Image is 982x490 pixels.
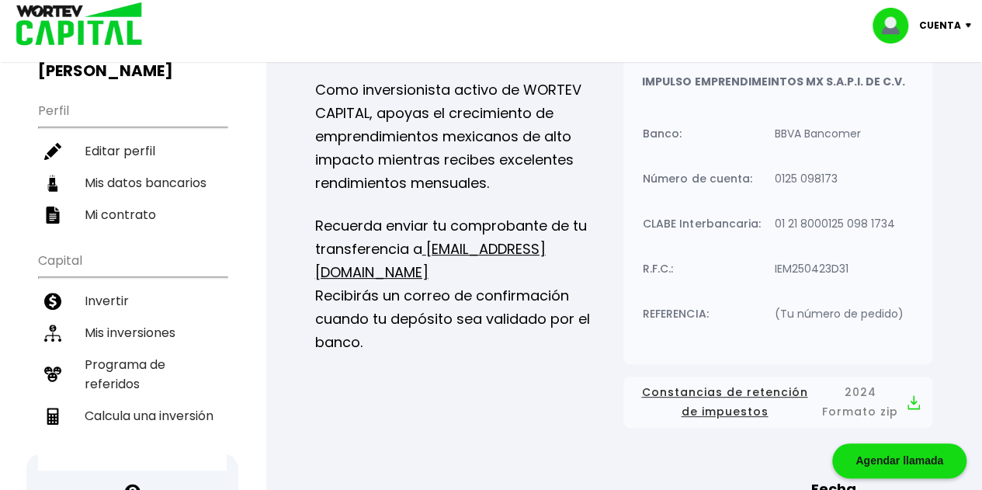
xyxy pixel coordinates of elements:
p: Recuerda enviar tu comprobante de tu transferencia a Recibirás un correo de confirmación cuando t... [315,214,624,354]
a: Invertir [38,285,227,317]
span: Constancias de retención de impuestos [636,383,813,422]
img: recomiendanos-icon.9b8e9327.svg [44,366,61,383]
img: datos-icon.10cf9172.svg [44,175,61,192]
img: inversiones-icon.6695dc30.svg [44,325,61,342]
p: 01 21 8000125 098 1734 [774,218,894,230]
ul: Capital [38,243,227,471]
button: Constancias de retención de impuestos2024 Formato zip [636,383,920,422]
p: Número de cuenta: [643,173,751,185]
a: Programa de referidos [38,349,227,400]
img: icon-down [961,23,982,28]
a: Calcula una inversión [38,400,227,432]
a: Editar perfil [38,135,227,167]
a: Mis datos bancarios [38,167,227,199]
img: invertir-icon.b3b967d7.svg [44,293,61,310]
p: CLABE Interbancaria: [643,218,760,230]
p: IEM250423D31 [774,263,848,275]
p: Banco: [643,128,682,140]
a: Mis inversiones [38,317,227,349]
p: REFERENCIA: [643,308,708,320]
h3: Buen día, [38,42,227,81]
img: contrato-icon.f2db500c.svg [44,207,61,224]
img: profile-image [873,8,919,43]
p: 0125 098173 [774,173,837,185]
b: [PERSON_NAME] [38,60,173,82]
img: editar-icon.952d3147.svg [44,143,61,160]
p: R.F.C.: [643,263,673,275]
b: IMPULSO EMPRENDIMEINTOS MX S.A.P.I. DE C.V. [642,74,904,89]
p: (Tu número de pedido) [774,308,903,320]
a: [EMAIL_ADDRESS][DOMAIN_NAME] [315,239,546,282]
p: Como inversionista activo de WORTEV CAPITAL, apoyas el crecimiento de emprendimientos mexicanos d... [315,78,624,195]
p: Cuenta [919,14,961,37]
img: calculadora-icon.17d418c4.svg [44,408,61,425]
ul: Perfil [38,93,227,231]
a: Mi contrato [38,199,227,231]
p: BBVA Bancomer [774,128,860,140]
div: Agendar llamada [832,443,966,478]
